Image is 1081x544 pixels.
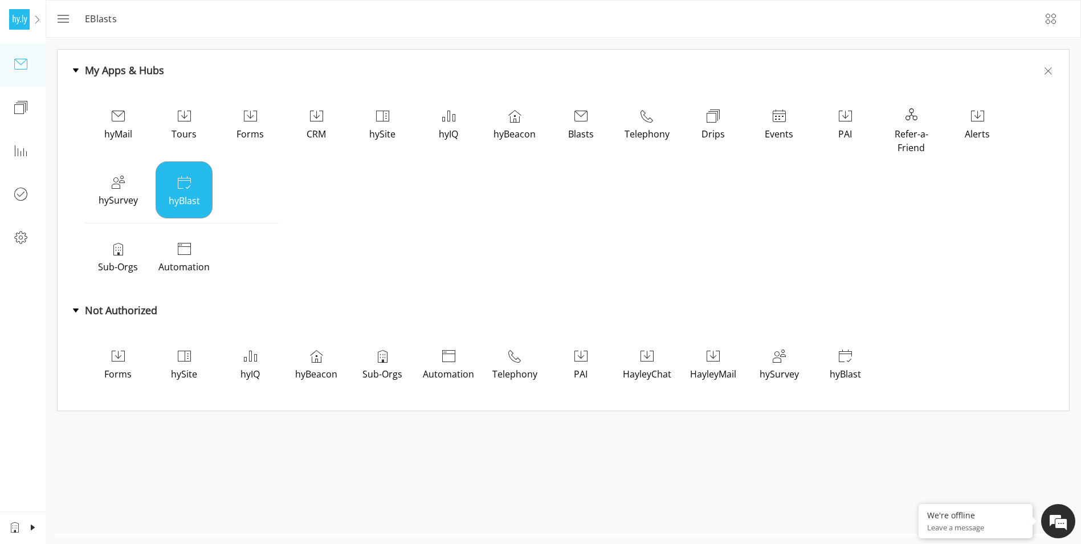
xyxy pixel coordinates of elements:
[753,127,805,141] p: Events
[819,127,871,141] p: PAI
[167,351,207,367] em: Submit
[291,127,342,141] p: CRM
[6,311,217,351] textarea: Type your message and click 'Submit'
[621,127,672,141] p: Telephony
[687,127,739,141] p: Drips
[85,63,164,77] div: My Apps & Hubs
[92,260,144,274] p: Sub-Orgs
[489,127,540,141] p: hyBeacon
[225,127,276,141] p: Forms
[85,303,157,317] div: Not Authorized
[92,127,144,141] p: hyMail
[927,522,1024,533] p: Leave a message
[886,127,937,155] p: Refer-a-Friend
[24,144,199,259] span: We are offline. Please leave us a message.
[555,127,606,141] p: Blasts
[158,194,210,208] p: hyBlast
[92,193,144,207] p: hySurvey
[48,5,76,33] button: menu
[158,260,210,274] p: Automation
[187,6,214,33] div: Minimize live chat window
[19,57,48,86] img: d_692782471_company_1567716308916_692782471
[927,510,1024,521] div: We're offline
[71,63,1055,77] div: My Apps & Hubs
[357,127,408,141] p: hySite
[423,127,474,141] p: hyIQ
[71,303,1055,317] div: Not Authorized
[952,127,1003,141] p: Alerts
[59,64,191,79] div: Leave a message
[158,127,210,141] p: Tours
[85,12,124,26] p: eBlasts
